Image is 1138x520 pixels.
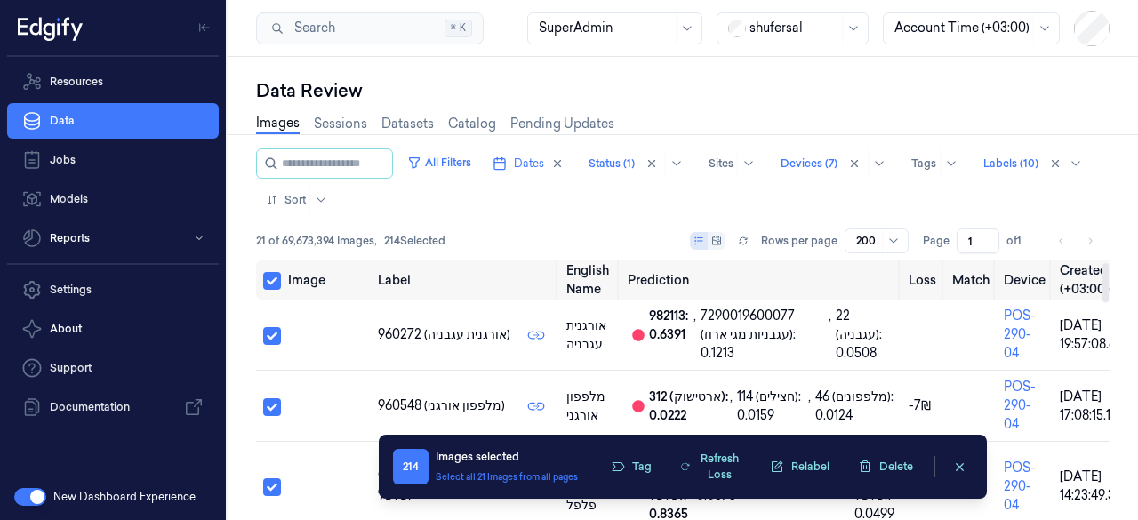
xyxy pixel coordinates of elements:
div: 312 (ארטישוק): 0.0222 [649,388,729,425]
div: , [828,307,836,363]
button: Search⌘K [256,12,484,44]
a: POS-290-04 [1004,308,1036,361]
button: Reports [7,220,219,256]
button: Select row [263,398,281,416]
div: [DATE] 17:08:15.162 [1060,388,1134,425]
div: , [807,388,815,425]
span: 214 [393,449,429,484]
span: מלפפון אורגני [566,388,605,423]
a: POS-290-04 [1004,379,1036,432]
div: , [693,307,701,363]
a: Jobs [7,142,219,178]
th: Label [371,260,559,300]
div: , [729,388,737,425]
p: Rows per page [761,233,837,249]
button: clearSelection [946,452,973,481]
div: 22 (עגבניה): 0.0508 [836,307,895,363]
a: Support [7,350,219,386]
div: 7290019600077 (עגבניות מגי ארוז): 0.1213 [701,307,828,363]
button: Refresh Loss [669,445,752,488]
div: Images selected [436,449,578,465]
div: [DATE] 14:23:49.381 [1060,468,1134,505]
span: Search [287,19,335,37]
div: [DATE] 19:57:08.630 [1060,316,1134,354]
div: 46 (מלפפונים): 0.0124 [815,388,894,425]
a: Pending Updates [510,115,614,133]
button: Toggle Navigation [190,13,219,42]
span: Dates [514,156,544,172]
a: Data [7,103,219,139]
span: אורגנית עגבניה [566,317,606,352]
th: Device [997,260,1053,300]
a: Datasets [381,115,434,133]
th: Image [281,260,371,300]
div: 114 (חצילים): 0.0159 [737,388,807,425]
button: Select row [263,478,281,496]
a: Images [256,114,300,134]
button: Delete [847,453,924,480]
button: Relabel [759,453,840,480]
button: Dates [485,149,571,178]
div: 982113: 0.6391 [649,307,693,363]
span: of 1 [1006,233,1035,249]
th: Prediction [621,260,902,300]
th: Match [945,260,997,300]
a: Resources [7,64,219,100]
a: Catalog [448,115,496,133]
nav: pagination [1049,228,1102,253]
span: 214 Selected [384,233,445,249]
a: Models [7,181,219,217]
span: 960272 (אורגנית עגבניה) [378,325,510,344]
a: Settings [7,272,219,308]
a: POS-290-04 [1004,460,1036,513]
a: Documentation [7,389,219,425]
span: 21 of 69,673,394 Images , [256,233,377,249]
div: Data Review [256,78,1110,103]
button: About [7,311,219,347]
div: -7₪ [909,396,938,415]
button: Select all [263,272,281,290]
button: Select all 21 Images from all pages [436,470,578,484]
button: Select row [263,327,281,345]
button: Tag [600,453,662,480]
span: Page [923,233,950,249]
th: English Name [559,260,621,300]
a: Sessions [314,115,367,133]
button: All Filters [400,148,478,177]
th: Loss [902,260,945,300]
span: 960548 (מלפפון אורגני) [378,396,505,415]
